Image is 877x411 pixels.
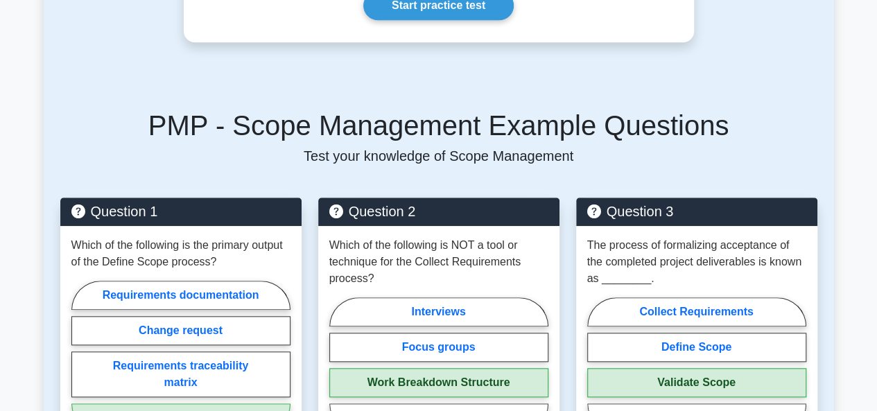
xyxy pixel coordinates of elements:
[71,237,290,270] p: Which of the following is the primary output of the Define Scope process?
[329,368,548,397] label: Work Breakdown Structure
[71,316,290,345] label: Change request
[60,148,817,164] p: Test your knowledge of Scope Management
[587,237,806,287] p: The process of formalizing acceptance of the completed project deliverables is known as ________.
[587,297,806,326] label: Collect Requirements
[71,203,290,220] h5: Question 1
[587,368,806,397] label: Validate Scope
[329,237,548,287] p: Which of the following is NOT a tool or technique for the Collect Requirements process?
[71,281,290,310] label: Requirements documentation
[329,297,548,326] label: Interviews
[329,333,548,362] label: Focus groups
[587,333,806,362] label: Define Scope
[60,109,817,142] h5: PMP - Scope Management Example Questions
[329,203,548,220] h5: Question 2
[71,351,290,397] label: Requirements traceability matrix
[587,203,806,220] h5: Question 3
